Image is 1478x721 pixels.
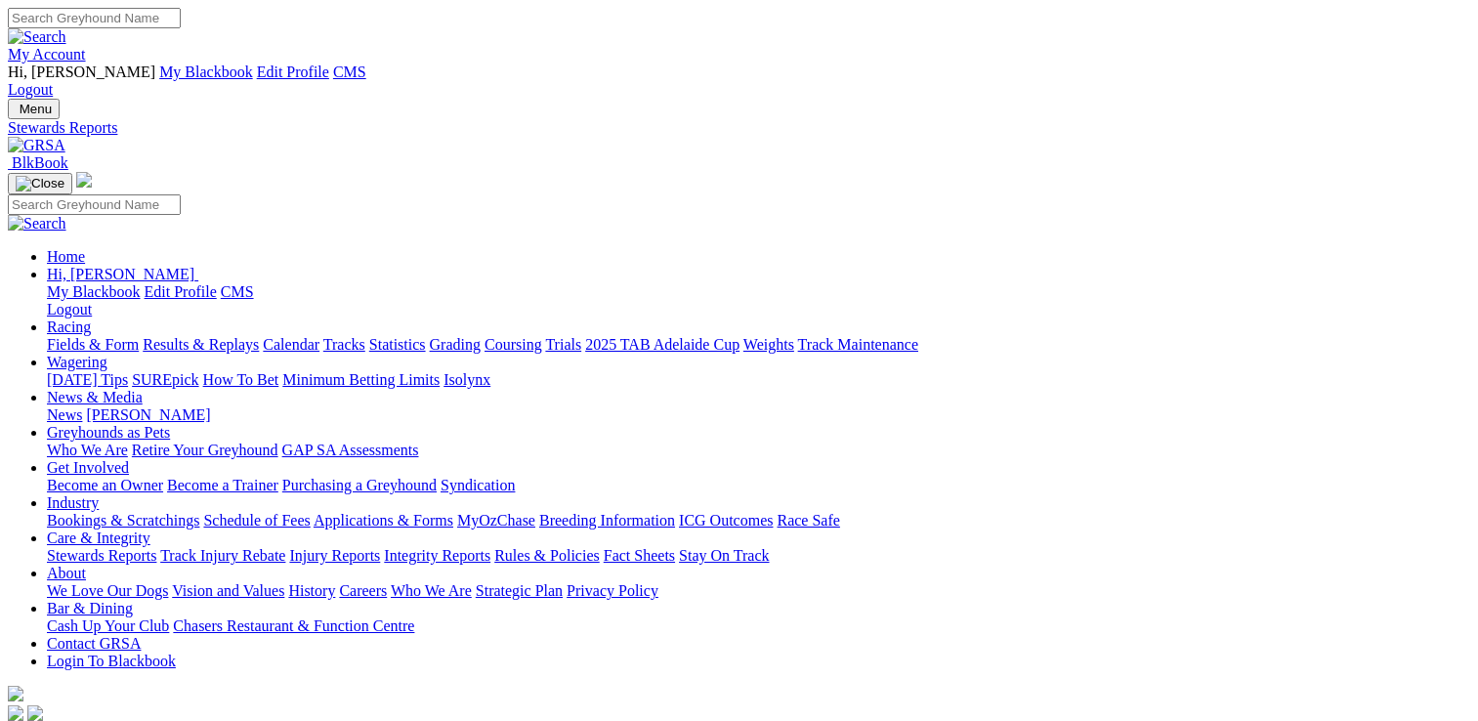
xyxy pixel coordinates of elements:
[47,318,91,335] a: Racing
[16,176,64,191] img: Close
[8,705,23,721] img: facebook.svg
[47,617,1470,635] div: Bar & Dining
[47,565,86,581] a: About
[8,137,65,154] img: GRSA
[8,64,155,80] span: Hi, [PERSON_NAME]
[8,81,53,98] a: Logout
[8,215,66,233] img: Search
[282,477,437,493] a: Purchasing a Greyhound
[47,600,133,616] a: Bar & Dining
[173,617,414,634] a: Chasers Restaurant & Function Centre
[679,547,769,564] a: Stay On Track
[47,477,1470,494] div: Get Involved
[47,354,107,370] a: Wagering
[8,99,60,119] button: Toggle navigation
[221,283,254,300] a: CMS
[47,547,156,564] a: Stewards Reports
[257,64,329,80] a: Edit Profile
[333,64,366,80] a: CMS
[47,389,143,405] a: News & Media
[443,371,490,388] a: Isolynx
[47,406,82,423] a: News
[47,371,1470,389] div: Wagering
[604,547,675,564] a: Fact Sheets
[167,477,278,493] a: Become a Trainer
[430,336,481,353] a: Grading
[76,172,92,188] img: logo-grsa-white.png
[47,336,1470,354] div: Racing
[27,705,43,721] img: twitter.svg
[47,477,163,493] a: Become an Owner
[160,547,285,564] a: Track Injury Rebate
[263,336,319,353] a: Calendar
[172,582,284,599] a: Vision and Values
[203,371,279,388] a: How To Bet
[47,406,1470,424] div: News & Media
[545,336,581,353] a: Trials
[339,582,387,599] a: Careers
[47,582,1470,600] div: About
[47,266,194,282] span: Hi, [PERSON_NAME]
[145,283,217,300] a: Edit Profile
[47,442,1470,459] div: Greyhounds as Pets
[86,406,210,423] a: [PERSON_NAME]
[132,442,278,458] a: Retire Your Greyhound
[20,102,52,116] span: Menu
[47,283,141,300] a: My Blackbook
[8,64,1470,99] div: My Account
[47,248,85,265] a: Home
[8,154,68,171] a: BlkBook
[8,28,66,46] img: Search
[8,8,181,28] input: Search
[539,512,675,529] a: Breeding Information
[282,371,440,388] a: Minimum Betting Limits
[476,582,563,599] a: Strategic Plan
[777,512,839,529] a: Race Safe
[457,512,535,529] a: MyOzChase
[132,371,198,388] a: SUREpick
[384,547,490,564] a: Integrity Reports
[289,547,380,564] a: Injury Reports
[8,119,1470,137] a: Stewards Reports
[47,371,128,388] a: [DATE] Tips
[47,512,199,529] a: Bookings & Scratchings
[8,194,181,215] input: Search
[143,336,259,353] a: Results & Replays
[8,46,86,63] a: My Account
[47,283,1470,318] div: Hi, [PERSON_NAME]
[47,582,168,599] a: We Love Our Dogs
[47,494,99,511] a: Industry
[47,512,1470,530] div: Industry
[47,459,129,476] a: Get Involved
[282,442,419,458] a: GAP SA Assessments
[47,653,176,669] a: Login To Blackbook
[369,336,426,353] a: Statistics
[8,686,23,701] img: logo-grsa-white.png
[314,512,453,529] a: Applications & Forms
[47,424,170,441] a: Greyhounds as Pets
[494,547,600,564] a: Rules & Policies
[743,336,794,353] a: Weights
[47,336,139,353] a: Fields & Form
[47,635,141,652] a: Contact GRSA
[47,617,169,634] a: Cash Up Your Club
[47,547,1470,565] div: Care & Integrity
[47,442,128,458] a: Who We Are
[679,512,773,529] a: ICG Outcomes
[391,582,472,599] a: Who We Are
[798,336,918,353] a: Track Maintenance
[47,301,92,318] a: Logout
[585,336,739,353] a: 2025 TAB Adelaide Cup
[288,582,335,599] a: History
[159,64,253,80] a: My Blackbook
[485,336,542,353] a: Coursing
[8,173,72,194] button: Toggle navigation
[441,477,515,493] a: Syndication
[47,266,198,282] a: Hi, [PERSON_NAME]
[323,336,365,353] a: Tracks
[203,512,310,529] a: Schedule of Fees
[12,154,68,171] span: BlkBook
[567,582,658,599] a: Privacy Policy
[47,530,150,546] a: Care & Integrity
